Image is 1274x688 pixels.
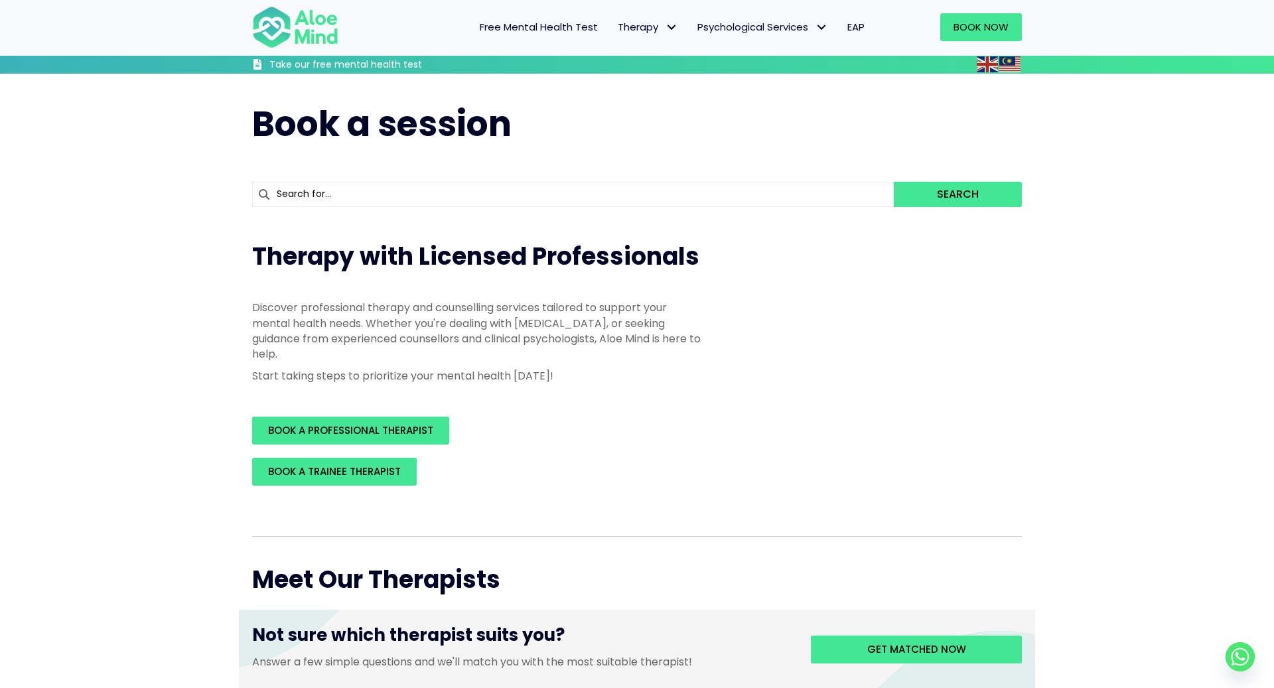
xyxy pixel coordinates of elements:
span: Meet Our Therapists [252,563,500,596]
h3: Not sure which therapist suits you? [252,623,791,654]
span: Book a session [252,100,512,148]
a: Psychological ServicesPsychological Services: submenu [687,13,837,41]
span: Book Now [954,20,1009,34]
span: BOOK A TRAINEE THERAPIST [268,464,401,478]
span: Psychological Services: submenu [812,18,831,37]
a: BOOK A PROFESSIONAL THERAPIST [252,417,449,445]
span: Therapy with Licensed Professionals [252,240,699,273]
a: Free Mental Health Test [470,13,608,41]
p: Start taking steps to prioritize your mental health [DATE]! [252,368,703,383]
a: Get matched now [811,636,1022,663]
span: Therapy: submenu [662,18,681,37]
a: BOOK A TRAINEE THERAPIST [252,458,417,486]
p: Discover professional therapy and counselling services tailored to support your mental health nee... [252,300,703,362]
button: Search [894,182,1022,207]
input: Search for... [252,182,894,207]
img: Aloe mind Logo [252,5,338,49]
span: BOOK A PROFESSIONAL THERAPIST [268,423,433,437]
a: Book Now [940,13,1022,41]
a: EAP [837,13,875,41]
span: Psychological Services [697,20,827,34]
span: Therapy [618,20,677,34]
p: Answer a few simple questions and we'll match you with the most suitable therapist! [252,654,791,669]
img: ms [999,56,1021,72]
a: TherapyTherapy: submenu [608,13,687,41]
h3: Take our free mental health test [269,58,493,72]
nav: Menu [356,13,875,41]
span: Get matched now [867,642,966,656]
a: Whatsapp [1226,642,1255,671]
a: English [977,56,999,72]
img: Therapist collage [730,240,1014,510]
a: Take our free mental health test [252,58,493,74]
span: EAP [847,20,865,34]
img: en [977,56,998,72]
a: Malay [999,56,1022,72]
span: Free Mental Health Test [480,20,598,34]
